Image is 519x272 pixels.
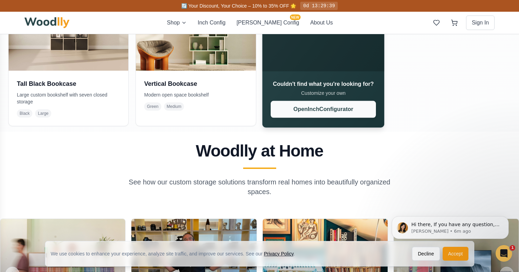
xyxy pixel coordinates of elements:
button: Inch Config [198,19,226,27]
h3: Couldn't find what you're looking for? [270,80,376,88]
p: Customize your own [270,90,376,97]
p: Modern open space bookshelf [144,91,247,98]
p: Large custom bookshelf with seven closed storage [17,91,120,105]
button: Shop [167,19,186,27]
img: Woodlly [24,17,70,28]
p: See how our custom storage solutions transform real homes into beautifully organized spaces. [128,177,392,197]
span: Large [35,109,51,118]
iframe: Intercom notifications message [381,202,519,253]
button: Accept [443,247,468,261]
a: Privacy Policy [264,251,293,256]
span: 1 [510,245,515,251]
h3: Vertical Bookcase [144,79,247,89]
span: NEW [290,14,301,20]
button: Sign In [466,16,495,30]
button: About Us [310,19,333,27]
iframe: Intercom live chat [496,245,512,262]
h2: Woodlly at Home [27,143,492,159]
div: 0d 13:29:39 [300,2,337,10]
span: Medium [164,102,184,111]
button: Decline [412,247,440,261]
button: OpenInchConfigurator [270,101,376,118]
span: Green [144,102,161,111]
span: 🔄 Your Discount, Your Choice – 10% to 35% OFF 🌟 [181,3,296,9]
span: Black [17,109,32,118]
h3: Tall Black Bookcase [17,79,120,89]
button: [PERSON_NAME] ConfigNEW [237,19,299,27]
div: We use cookies to enhance your experience, analyze site traffic, and improve our services. See our . [51,250,301,257]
